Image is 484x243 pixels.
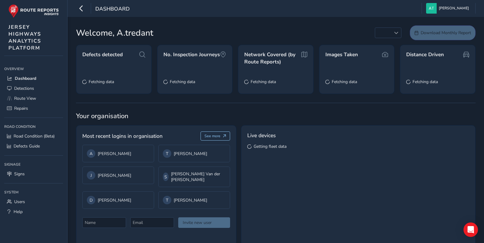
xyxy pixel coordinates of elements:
span: See more [204,134,220,138]
span: Fetching data [170,79,195,85]
a: Route View [4,93,63,103]
span: Route View [14,96,36,101]
span: [PERSON_NAME] [439,3,469,14]
input: Name [82,217,126,228]
a: Repairs [4,103,63,113]
div: [PERSON_NAME] [163,149,226,158]
div: [PERSON_NAME] [87,149,150,158]
input: Email [130,217,174,228]
span: Defects detected [82,51,123,58]
span: Road Condition (Beta) [14,133,55,139]
span: T [166,197,168,203]
span: A [90,151,93,157]
span: Your organisation [76,112,476,121]
span: Getting fleet data [254,144,286,149]
img: rr logo [8,4,59,18]
span: D [90,197,93,203]
span: Help [14,209,23,215]
div: [PERSON_NAME] Van der [PERSON_NAME] [163,171,226,183]
span: No. Inspection Journeys [163,51,220,58]
span: Network Covered (by Route Reports) [244,51,301,65]
span: Dashboard [15,76,36,81]
span: Fetching data [413,79,438,85]
span: Signs [14,171,25,177]
button: [PERSON_NAME] [426,3,471,14]
span: Dashboard [95,5,130,14]
div: Open Intercom Messenger [463,222,478,237]
span: Distance Driven [406,51,444,58]
div: [PERSON_NAME] [87,196,150,204]
span: Fetching data [251,79,276,85]
div: Overview [4,64,63,73]
a: Detections [4,83,63,93]
span: Images Taken [325,51,358,58]
span: Most recent logins in organisation [82,132,163,140]
div: [PERSON_NAME] [87,171,150,180]
a: Signs [4,169,63,179]
span: T [166,151,168,157]
div: System [4,188,63,197]
div: [PERSON_NAME] [163,196,226,204]
a: Defects Guide [4,141,63,151]
span: Users [14,199,25,205]
div: Signage [4,160,63,169]
span: Fetching data [89,79,114,85]
a: Road Condition (Beta) [4,131,63,141]
span: S [164,174,167,180]
span: Fetching data [332,79,357,85]
span: Welcome, A.tredant [76,27,153,39]
span: Live devices [247,131,276,139]
div: Road Condition [4,122,63,131]
a: Dashboard [4,73,63,83]
span: Repairs [14,105,28,111]
button: See more [201,131,230,141]
a: Help [4,207,63,217]
span: Detections [14,86,34,91]
span: Defects Guide [14,143,40,149]
a: Users [4,197,63,207]
span: J [90,173,92,178]
span: JERSEY HIGHWAYS ANALYTICS PLATFORM [8,24,41,51]
img: diamond-layout [426,3,437,14]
